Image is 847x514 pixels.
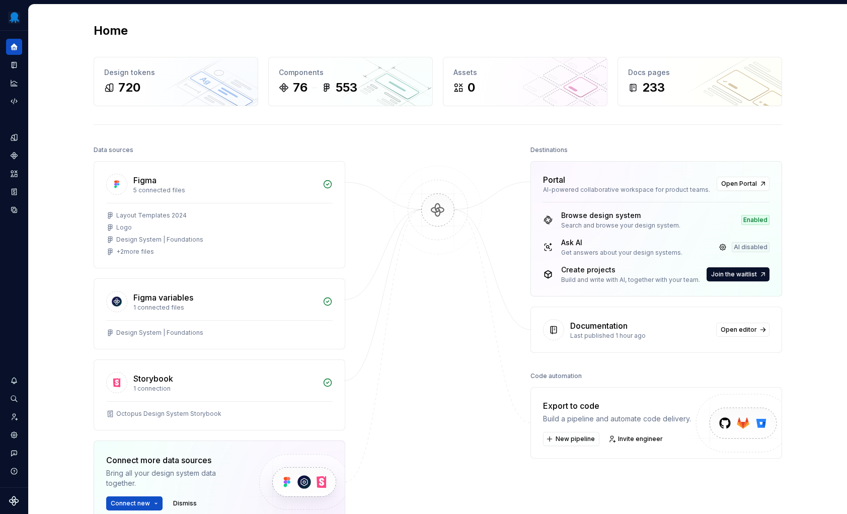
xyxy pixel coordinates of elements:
div: AI disabled [732,242,769,252]
div: Portal [543,174,565,186]
button: Notifications [6,373,22,389]
a: Design tokens720 [94,57,258,106]
div: Enabled [741,215,769,225]
a: Invite team [6,409,22,425]
span: Open editor [721,326,757,334]
div: + 2 more files [116,248,154,256]
div: 1 connection [133,385,317,393]
button: Search ⌘K [6,391,22,407]
div: 233 [642,80,665,96]
img: fcf53608-4560-46b3-9ec6-dbe177120620.png [8,12,20,24]
a: Docs pages233 [618,57,782,106]
div: Docs pages [628,67,772,78]
div: Logo [116,224,132,232]
div: Design System | Foundations [116,236,203,244]
div: Assets [453,67,597,78]
div: 76 [293,80,307,96]
a: Analytics [6,75,22,91]
a: Assets0 [443,57,607,106]
div: Design tokens [104,67,248,78]
span: New pipeline [556,435,595,443]
div: Build a pipeline and automate code delivery. [543,414,691,424]
a: Figma5 connected filesLayout Templates 2024LogoDesign System | Foundations+2more files [94,161,345,268]
div: Export to code [543,400,691,412]
div: 720 [118,80,140,96]
div: Design System | Foundations [116,329,203,337]
a: Storybook stories [6,184,22,200]
div: Search and browse your design system. [561,222,680,230]
div: Figma variables [133,291,193,304]
div: AI-powered collaborative workspace for product teams. [543,186,711,194]
div: Create projects [561,265,700,275]
div: Octopus Design System Storybook [116,410,221,418]
div: 553 [336,80,357,96]
div: Components [279,67,422,78]
a: Components76553 [268,57,433,106]
a: Open editor [716,323,769,337]
h2: Home [94,23,128,39]
div: Ask AI [561,238,682,248]
div: 0 [468,80,475,96]
a: Open Portal [717,177,769,191]
div: Build and write with AI, together with your team. [561,276,700,284]
svg: Supernova Logo [9,496,19,506]
button: New pipeline [543,432,599,446]
button: Join the waitlist [707,267,769,281]
span: Connect new [111,499,150,507]
div: Storybook [133,373,173,385]
a: Figma variables1 connected filesDesign System | Foundations [94,278,345,349]
div: Get answers about your design systems. [561,249,682,257]
button: Connect new [106,496,163,510]
div: Destinations [530,143,568,157]
div: Browse design system [561,210,680,221]
div: Bring all your design system data together. [106,468,242,488]
div: 5 connected files [133,186,317,194]
a: Storybook1 connectionOctopus Design System Storybook [94,359,345,430]
div: Figma [133,174,157,186]
div: Connect more data sources [106,454,242,466]
div: Layout Templates 2024 [116,211,187,219]
a: Invite engineer [605,432,667,446]
span: Join the waitlist [711,270,757,278]
span: Open Portal [721,180,757,188]
a: Data sources [6,202,22,218]
a: Design tokens [6,129,22,145]
div: Data sources [94,143,133,157]
div: Code automation [530,369,582,383]
a: Documentation [6,57,22,73]
a: Components [6,148,22,164]
span: Dismiss [173,499,197,507]
a: Settings [6,427,22,443]
div: Documentation [570,320,628,332]
button: Contact support [6,445,22,461]
button: Dismiss [169,496,201,510]
span: Invite engineer [618,435,663,443]
a: Assets [6,166,22,182]
div: 1 connected files [133,304,317,312]
div: Last published 1 hour ago [570,332,710,340]
a: Code automation [6,93,22,109]
a: Home [6,39,22,55]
